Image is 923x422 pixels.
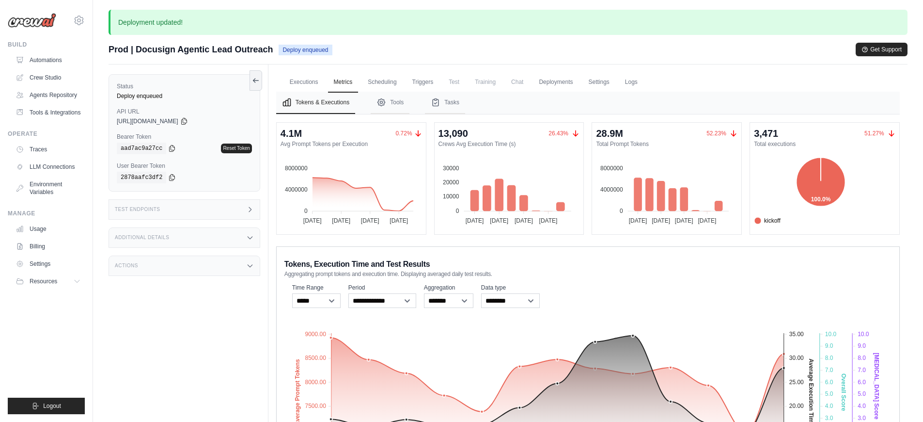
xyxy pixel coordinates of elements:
[8,398,85,414] button: Logout
[825,355,833,361] tspan: 8.0
[858,355,866,361] tspan: 8.0
[840,373,847,411] text: Overall Score
[481,284,540,292] label: Data type
[856,43,907,56] button: Get Support
[596,140,737,148] dt: Total Prompt Tokens
[348,284,416,292] label: Period
[465,217,484,224] tspan: [DATE]
[600,186,623,193] tspan: 4000000
[43,402,61,410] span: Logout
[305,403,326,409] tspan: 7500.00
[596,127,623,140] div: 28.9M
[117,92,252,100] div: Deploy enqueued
[789,331,804,338] tspan: 35.00
[117,162,252,170] label: User Bearer Token
[328,72,359,93] a: Metrics
[117,82,252,90] label: Status
[12,239,85,254] a: Billing
[698,217,717,224] tspan: [DATE]
[8,210,85,217] div: Manage
[754,140,895,148] dt: Total executions
[706,130,726,137] span: 52.23%
[115,207,160,212] h3: Test Endpoints
[284,259,430,270] span: Tokens, Execution Time and Test Results
[652,217,671,224] tspan: [DATE]
[305,355,326,361] tspan: 8500.00
[825,390,833,397] tspan: 5.0
[469,72,501,92] span: Training is not available until the deployment is complete
[789,355,804,361] tspan: 30.00
[281,140,422,148] dt: Avg Prompt Tokens per Execution
[825,379,833,386] tspan: 6.0
[754,127,778,140] div: 3,471
[858,379,866,386] tspan: 6.0
[109,10,907,35] p: Deployment updated!
[438,140,580,148] dt: Crews Avg Execution Time (s)
[117,133,252,141] label: Bearer Token
[858,415,866,422] tspan: 3.0
[864,130,884,137] span: 51.27%
[284,72,324,93] a: Executions
[12,70,85,85] a: Crew Studio
[539,217,557,224] tspan: [DATE]
[12,221,85,237] a: Usage
[675,217,693,224] tspan: [DATE]
[873,353,879,420] text: [MEDICAL_DATA] Score
[424,284,473,292] label: Aggregation
[443,72,465,92] span: Test
[30,277,57,285] span: Resources
[548,130,568,137] span: 26.43%
[443,179,459,186] tspan: 20000
[600,165,623,172] tspan: 8000000
[281,127,302,140] div: 4.1M
[789,403,804,409] tspan: 20.00
[825,331,837,338] tspan: 10.0
[789,379,804,386] tspan: 25.00
[620,208,623,214] tspan: 0
[396,130,412,137] span: 0.72%
[825,342,833,349] tspan: 9.0
[533,72,579,93] a: Deployments
[825,415,833,422] tspan: 3.0
[285,165,308,172] tspan: 8000000
[109,43,273,56] span: Prod | Docusign Agentic Lead Outreach
[305,379,326,386] tspan: 8000.00
[438,127,468,140] div: 13,090
[12,105,85,120] a: Tools & Integrations
[12,274,85,289] button: Resources
[117,117,178,125] span: [URL][DOMAIN_NAME]
[221,144,251,153] a: Reset Token
[505,72,529,92] span: Chat is not available until the deployment is complete
[115,235,169,241] h3: Additional Details
[303,217,322,224] tspan: [DATE]
[117,108,252,115] label: API URL
[12,256,85,272] a: Settings
[117,143,166,154] code: aad7ac9a27cc
[115,263,138,269] h3: Actions
[858,342,866,349] tspan: 9.0
[8,130,85,138] div: Operate
[858,390,866,397] tspan: 5.0
[443,165,459,172] tspan: 30000
[362,72,402,93] a: Scheduling
[825,403,833,409] tspan: 4.0
[332,217,350,224] tspan: [DATE]
[12,159,85,175] a: LLM Connections
[276,92,355,114] button: Tokens & Executions
[455,208,459,214] tspan: 0
[285,186,308,193] tspan: 4000000
[858,331,869,338] tspan: 10.0
[619,72,643,93] a: Logs
[515,217,533,224] tspan: [DATE]
[825,367,833,373] tspan: 7.0
[12,142,85,157] a: Traces
[582,72,615,93] a: Settings
[361,217,379,224] tspan: [DATE]
[407,72,439,93] a: Triggers
[292,284,341,292] label: Time Range
[12,177,85,200] a: Environment Variables
[8,41,85,49] div: Build
[117,172,166,183] code: 2878aafc3df2
[12,87,85,103] a: Agents Repository
[629,217,647,224] tspan: [DATE]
